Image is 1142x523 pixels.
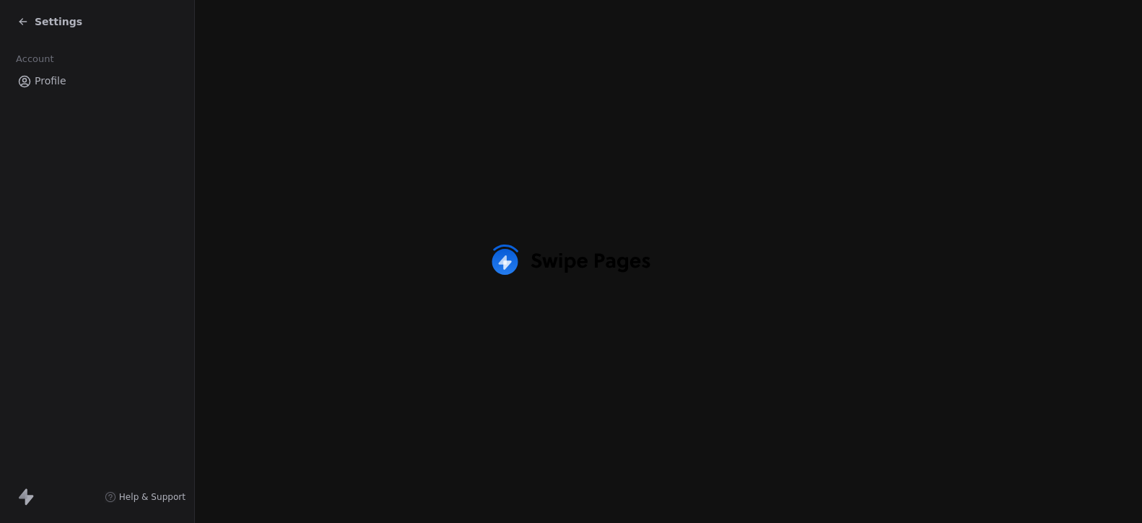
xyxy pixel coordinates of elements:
[105,491,186,503] a: Help & Support
[119,491,186,503] span: Help & Support
[35,14,82,29] span: Settings
[35,74,66,89] span: Profile
[12,69,183,93] a: Profile
[17,14,82,29] a: Settings
[9,48,60,70] span: Account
